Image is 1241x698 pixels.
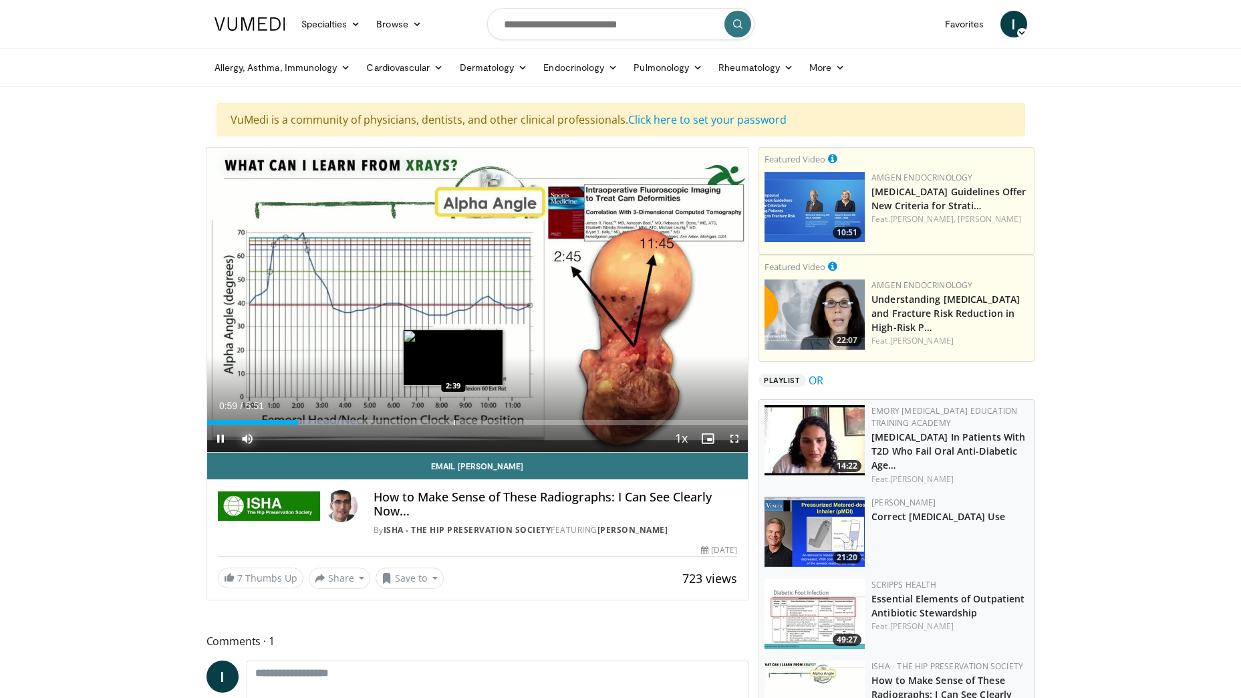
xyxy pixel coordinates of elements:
div: [DATE] [701,544,737,556]
img: Avatar [325,490,358,522]
a: I [1000,11,1027,37]
a: Amgen Endocrinology [871,279,972,291]
img: cb8fdfd1-3c01-42c6-81c5-d5487e88c111.150x105_q85_crop-smart_upscale.jpg [765,405,865,475]
a: Amgen Endocrinology [871,172,972,183]
a: Email [PERSON_NAME] [207,453,748,479]
img: image.jpeg [403,330,503,386]
span: 7 [237,572,243,584]
a: Click here to set your password [628,112,787,127]
a: Favorites [937,11,992,37]
a: [MEDICAL_DATA] Guidelines Offer New Criteria for Strati… [871,185,1026,212]
div: VuMedi is a community of physicians, dentists, and other clinical professionals. [217,103,1025,136]
span: Comments 1 [206,632,749,650]
input: Search topics, interventions [487,8,754,40]
a: Cardiovascular [358,54,451,81]
span: 5:51 [246,400,264,411]
a: Specialties [293,11,369,37]
a: More [801,54,853,81]
a: [MEDICAL_DATA] In Patients With T2D Who Fail Oral Anti-Diabetic Age… [871,431,1025,471]
a: [PERSON_NAME] [871,497,936,508]
a: 14:22 [765,405,865,475]
button: Pause [207,425,234,452]
div: Feat. [871,213,1028,225]
a: ISHA - The Hip Preservation Society [384,524,551,536]
a: Rheumatology [710,54,801,81]
span: 723 views [682,570,737,586]
a: Pulmonology [626,54,710,81]
button: Mute [234,425,261,452]
small: Featured Video [765,261,825,273]
a: OR [809,372,823,388]
a: 10:51 [765,172,865,242]
a: I [206,661,239,693]
a: Endocrinology [535,54,626,81]
h4: How to Make Sense of These Radiographs: I Can See Clearly Now... [374,490,737,519]
img: 24f79869-bf8a-4040-a4ce-e7186897569f.150x105_q85_crop-smart_upscale.jpg [765,497,865,567]
a: [PERSON_NAME] [958,213,1021,225]
small: Featured Video [765,153,825,165]
span: 10:51 [833,227,861,239]
div: By FEATURING [374,524,737,536]
a: [PERSON_NAME] [597,524,668,536]
img: 45d369dc-2b46-41b1-bf91-8eeb9f00ea2e.150x105_q85_crop-smart_upscale.jpg [765,579,865,649]
div: Feat. [871,620,1028,632]
button: Fullscreen [721,425,748,452]
span: 14:22 [833,460,861,472]
img: c9a25db3-4db0-49e1-a46f-17b5c91d58a1.png.150x105_q85_crop-smart_upscale.png [765,279,865,350]
img: 7b525459-078d-43af-84f9-5c25155c8fbb.png.150x105_q85_crop-smart_upscale.jpg [765,172,865,242]
a: [PERSON_NAME] [890,335,954,346]
img: VuMedi Logo [215,17,285,31]
a: Scripps Health [871,579,936,590]
button: Playback Rate [668,425,694,452]
a: Allergy, Asthma, Immunology [206,54,359,81]
span: 22:07 [833,334,861,346]
span: 21:20 [833,552,861,564]
div: Feat. [871,335,1028,347]
img: ISHA - The Hip Preservation Society [218,490,320,522]
a: 22:07 [765,279,865,350]
a: ISHA - The Hip Preservation Society [871,661,1023,672]
a: [PERSON_NAME] [890,473,954,485]
a: Dermatology [452,54,536,81]
span: 0:59 [219,400,237,411]
span: 49:27 [833,634,861,646]
span: / [241,400,243,411]
a: Correct [MEDICAL_DATA] Use [871,510,1005,523]
a: Essential Elements of Outpatient Antibiotic Stewardship [871,592,1024,619]
a: Browse [368,11,430,37]
button: Save to [376,568,444,589]
div: Progress Bar [207,420,748,425]
a: 7 Thumbs Up [218,568,303,588]
a: Understanding [MEDICAL_DATA] and Fracture Risk Reduction in High-Risk P… [871,293,1020,334]
a: Emory [MEDICAL_DATA] Education Training Academy [871,405,1017,429]
button: Share [309,568,371,589]
a: [PERSON_NAME], [890,213,956,225]
div: Feat. [871,473,1028,485]
a: 49:27 [765,579,865,649]
span: Playlist [759,374,805,387]
button: Enable picture-in-picture mode [694,425,721,452]
a: 21:20 [765,497,865,567]
a: [PERSON_NAME] [890,620,954,632]
video-js: Video Player [207,148,748,453]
